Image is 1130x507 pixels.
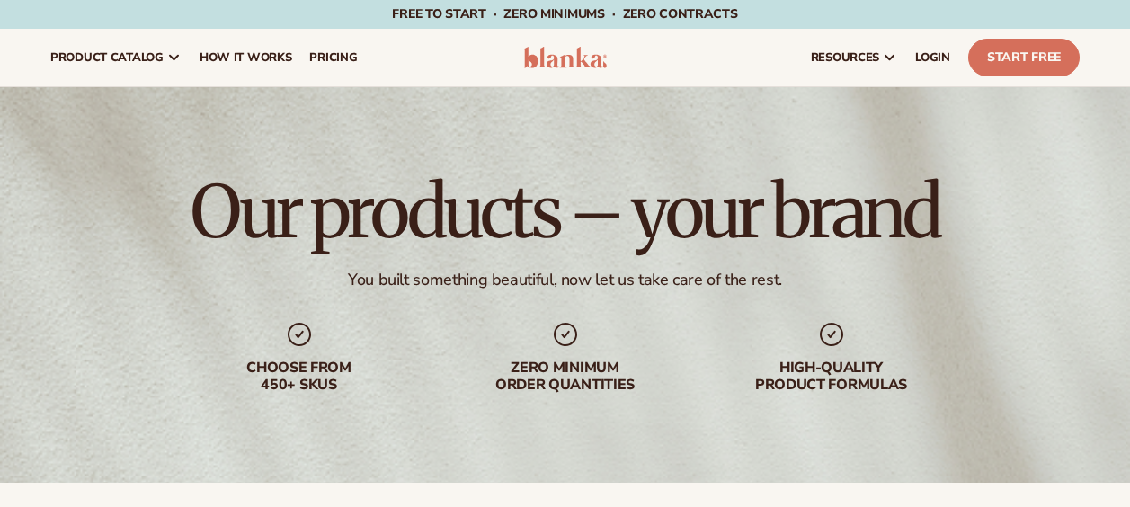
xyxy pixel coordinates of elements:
h1: Our products – your brand [191,176,939,248]
span: pricing [309,50,357,65]
span: resources [811,50,879,65]
span: How It Works [200,50,292,65]
div: Choose from 450+ Skus [184,360,414,394]
span: Free to start · ZERO minimums · ZERO contracts [392,5,737,22]
a: pricing [300,29,366,86]
span: product catalog [50,50,164,65]
a: Start Free [968,39,1080,76]
span: LOGIN [915,50,950,65]
div: Zero minimum order quantities [450,360,681,394]
a: LOGIN [906,29,959,86]
a: product catalog [41,29,191,86]
div: High-quality product formulas [716,360,947,394]
div: You built something beautiful, now let us take care of the rest. [348,270,782,290]
a: resources [802,29,906,86]
img: logo [523,47,608,68]
a: How It Works [191,29,301,86]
